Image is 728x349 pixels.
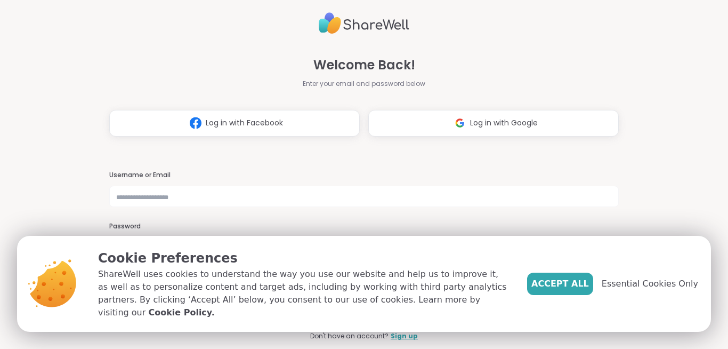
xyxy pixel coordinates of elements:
a: Sign up [391,331,418,341]
span: Log in with Google [470,117,538,129]
h3: Username or Email [109,171,619,180]
button: Log in with Google [368,110,619,137]
span: Accept All [531,277,589,290]
p: ShareWell uses cookies to understand the way you use our website and help us to improve it, as we... [98,268,510,319]
span: Enter your email and password below [303,79,425,89]
button: Accept All [527,273,593,295]
img: ShareWell Logo [319,8,409,38]
img: ShareWell Logomark [450,113,470,133]
span: Don't have an account? [310,331,389,341]
span: Log in with Facebook [206,117,283,129]
img: ShareWell Logomark [185,113,206,133]
span: Essential Cookies Only [602,277,698,290]
p: Cookie Preferences [98,249,510,268]
span: Welcome Back! [313,55,415,75]
h3: Password [109,222,619,231]
button: Log in with Facebook [109,110,360,137]
a: Cookie Policy. [148,306,214,319]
